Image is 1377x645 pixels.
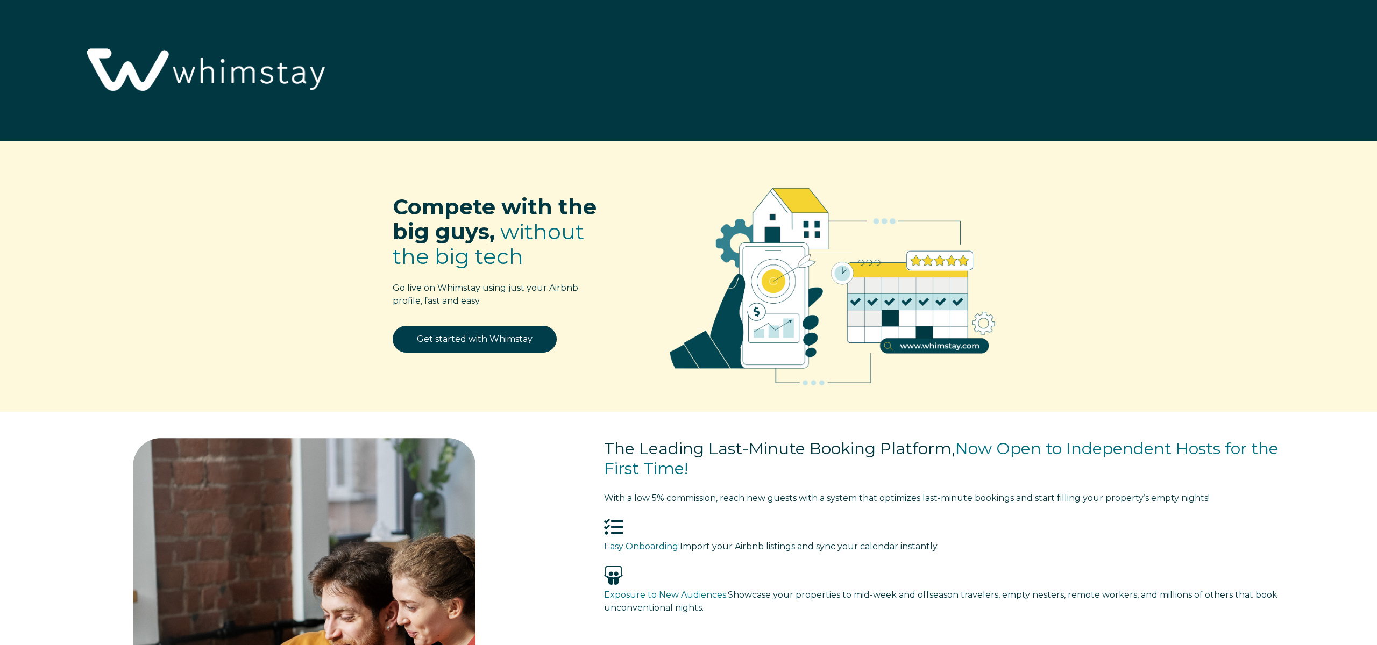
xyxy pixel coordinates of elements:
a: Get started with Whimstay [393,326,557,353]
span: Easy Onboarding: [604,541,680,551]
span: The Leading Last-Minute Booking Platform, [604,439,955,458]
span: Compete with the big guys, [393,193,597,245]
span: Now Open to Independent Hosts for the First Time! [604,439,1279,479]
span: Exposure to New Audiences: [604,590,728,600]
span: without the big tech [393,218,584,269]
span: With a low 5% commission, reach new guests with a system that optimizes last-minute bookings and s [604,493,1039,503]
span: Import your Airbnb listings and sync your calendar instantly. [680,541,939,551]
span: Go live on Whimstay using just your Airbnb profile, fast and easy [393,283,578,306]
span: Showcase your properties to mid-week and offseason travelers, empty nesters, remote workers, and ... [604,590,1277,613]
span: tart filling your property’s empty nights! [604,493,1210,503]
img: RBO Ilustrations-02 [643,157,1022,405]
img: Whimstay Logo-02 1 [75,5,332,137]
